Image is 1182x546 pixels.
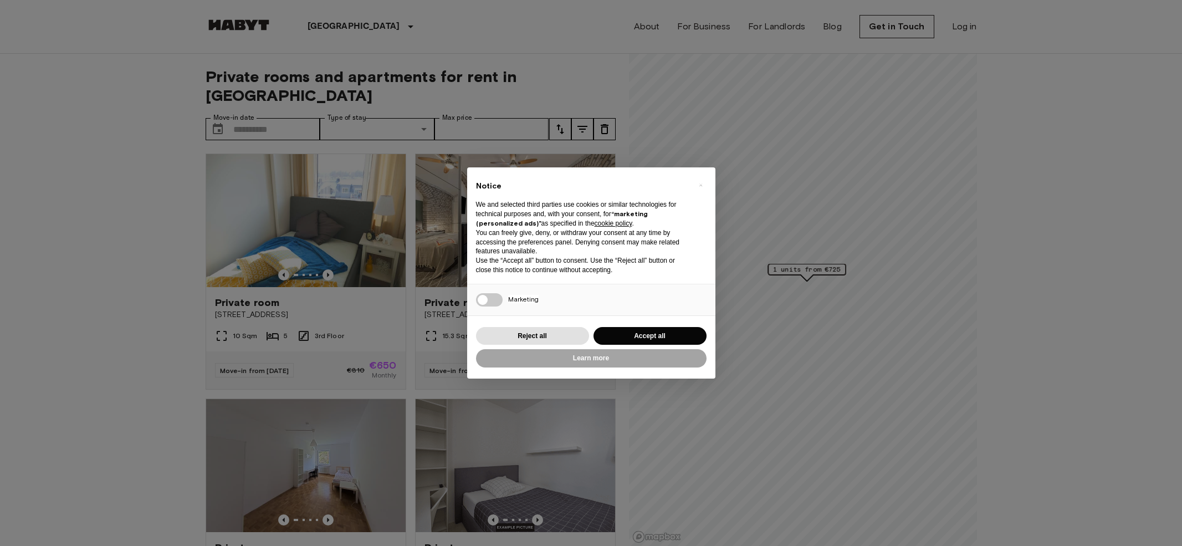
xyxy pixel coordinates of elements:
strong: “marketing (personalized ads)” [476,210,648,227]
a: cookie policy [595,220,632,227]
p: Use the “Accept all” button to consent. Use the “Reject all” button or close this notice to conti... [476,256,689,275]
p: We and selected third parties use cookies or similar technologies for technical purposes and, wit... [476,200,689,228]
button: Learn more [476,349,707,368]
button: Reject all [476,327,589,345]
p: You can freely give, deny, or withdraw your consent at any time by accessing the preferences pane... [476,228,689,256]
button: Close this notice [692,176,710,194]
span: Marketing [508,295,539,303]
span: × [699,178,703,192]
h2: Notice [476,181,689,192]
button: Accept all [593,327,707,345]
